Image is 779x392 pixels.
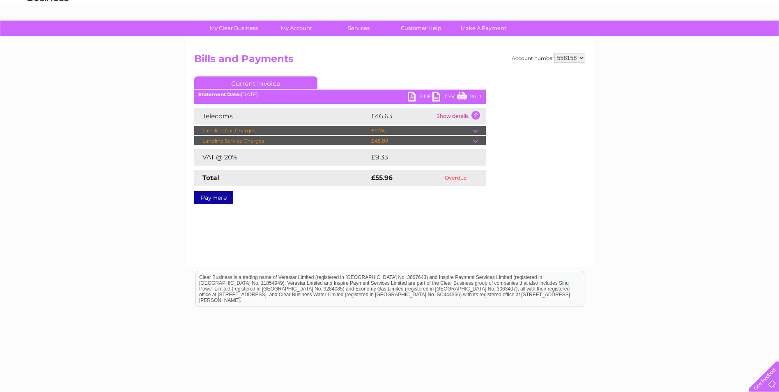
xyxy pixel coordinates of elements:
td: Landline Call Charges [194,126,369,136]
td: Show details [434,108,486,125]
a: Blog [708,35,719,41]
td: VAT @ 20% [194,149,369,166]
td: Landline Service Charges [194,136,369,146]
a: Log out [752,35,771,41]
a: 0333 014 3131 [624,4,681,14]
b: Statement Date: [198,91,241,97]
img: logo.png [27,21,69,46]
td: £0.74 [369,126,473,136]
a: Energy [655,35,673,41]
a: My Clear Business [200,21,268,36]
strong: £55.96 [371,174,393,182]
div: [DATE] [194,92,486,97]
strong: Total [202,174,219,182]
a: Pay Here [194,191,233,204]
a: Make A Payment [450,21,517,36]
td: £45.89 [369,136,473,146]
a: Customer Help [387,21,455,36]
td: Telecoms [194,108,369,125]
td: £9.33 [369,149,466,166]
a: Contact [724,35,745,41]
a: Print [457,92,482,104]
div: Clear Business is a trading name of Verastar Limited (registered in [GEOGRAPHIC_DATA] No. 3667643... [196,5,584,40]
a: PDF [408,92,432,104]
a: Telecoms [678,35,703,41]
a: Services [325,21,393,36]
a: CSV [432,92,457,104]
a: My Account [262,21,330,36]
div: Account number [512,53,585,63]
td: Overdue [426,170,485,186]
h2: Bills and Payments [194,53,585,69]
td: £46.63 [369,108,434,125]
a: Water [634,35,650,41]
a: Current Invoice [194,76,317,89]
